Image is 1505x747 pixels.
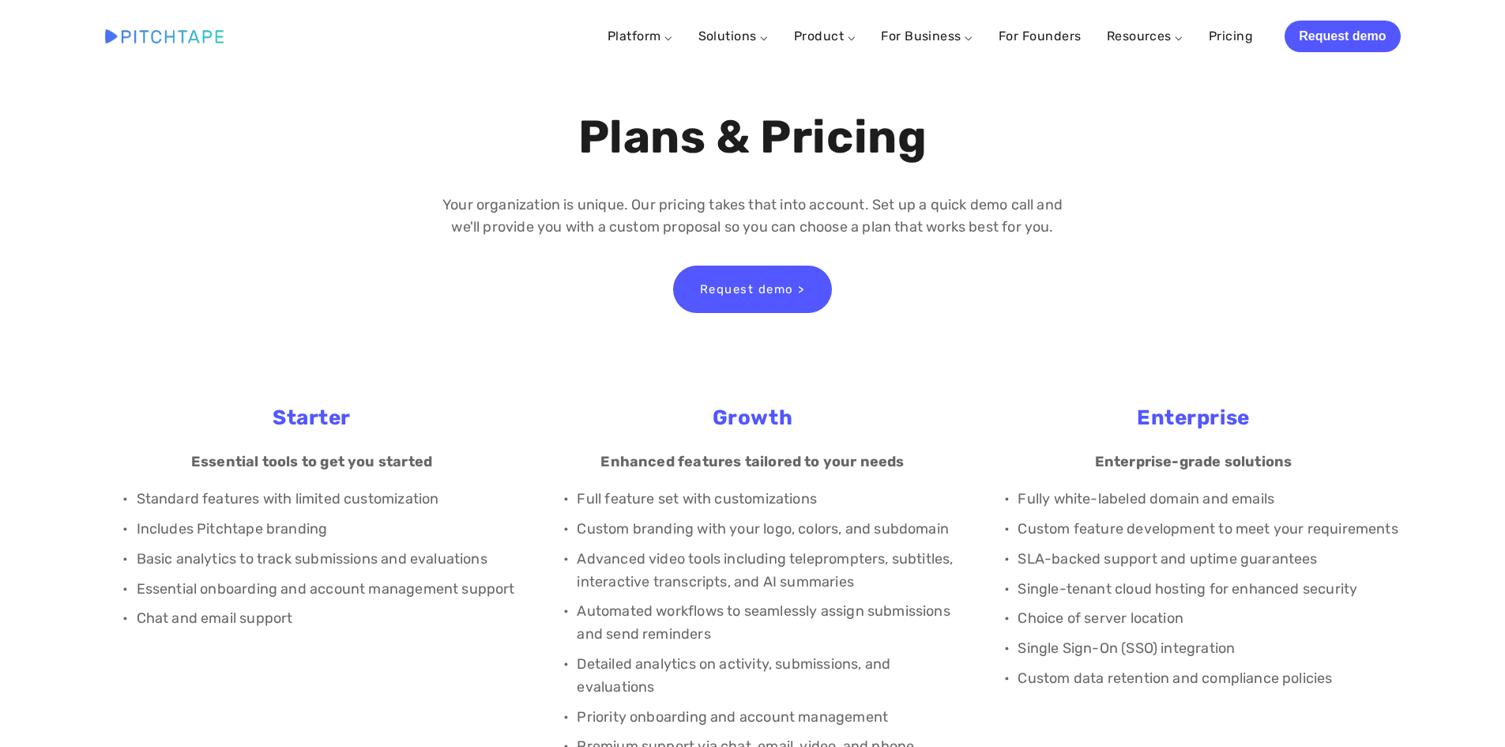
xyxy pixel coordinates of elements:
strong: Starter [273,406,351,430]
a: Product ⌵ [794,28,856,43]
strong: Plans & Pricing [578,110,927,164]
a: Solutions ⌵ [698,28,769,43]
a: Request demo [1285,21,1400,52]
a: Pricing [1209,22,1253,51]
strong: Enterprise-grade solutions [1095,453,1292,470]
p: Your organization is unique. Our pricing takes that into account. Set up a quick demo call and we... [435,194,1070,240]
p: Priority onboarding and account management [577,706,959,729]
p: Custom branding with your logo, colors, and subdomain [577,518,959,541]
a: Resources ⌵ [1107,28,1183,43]
p: SLA-backed support and uptime guarantees [1018,548,1400,571]
p: Detailed analytics on activity, submissions, and evaluations [577,653,959,699]
a: For Business ⌵ [881,28,973,43]
p: Standard features with limited customization [137,488,519,511]
p: Single-tenant cloud hosting for enhanced security [1018,578,1400,601]
strong: Essential tools to get you started [191,453,432,470]
p: Automated workflows to seamlessly assign submissions and send reminders [577,600,959,646]
p: Includes Pitchtape branding [137,518,519,541]
p: Full feature set with customizations [577,488,959,511]
img: Pitchtape | Video Submission Management Software [105,29,224,43]
p: Choice of server location [1018,607,1400,630]
p: Custom data retention and compliance policies [1018,667,1400,690]
p: Fully white-labeled domain and emails [1018,488,1400,511]
a: Platform ⌵ [608,28,673,43]
p: Basic analytics to track submissions and evaluations [137,548,519,571]
p: Advanced video tools including teleprompters, subtitles, interactive transcripts, and AI summaries [577,548,959,594]
strong: Enhanced features tailored to your needs [600,453,904,470]
strong: Growth [713,406,792,430]
p: Single Sign-On (SSO) integration [1018,637,1400,660]
a: Request demo > [673,266,832,313]
a: For Founders [999,22,1082,51]
p: Essential onboarding and account management support [137,578,519,601]
p: Custom feature development to meet your requirements [1018,518,1400,541]
p: Chat and email support [137,607,519,630]
strong: Enterprise [1137,406,1249,430]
